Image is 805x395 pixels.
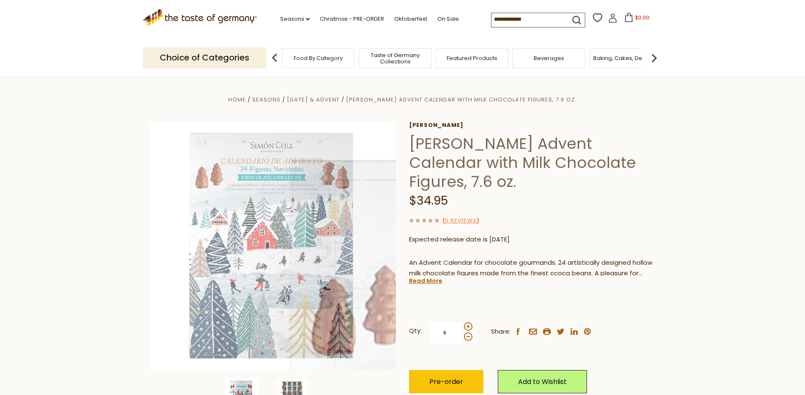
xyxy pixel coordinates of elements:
[280,14,310,24] a: Seasons
[394,14,427,24] a: Oktoberfest
[287,96,340,104] a: [DATE] & Advent
[266,49,283,66] img: previous arrow
[143,47,266,68] p: Choice of Categories
[445,217,477,225] a: 0 Reviews
[429,377,463,387] span: Pre-order
[447,55,497,61] a: Featured Products
[409,134,656,191] h1: [PERSON_NAME] Advent Calendar with Milk Chocolate Figures, 7.6 oz.
[361,52,429,65] a: Taste of Germany Collections
[409,370,483,393] button: Pre-order
[593,55,659,61] a: Baking, Cakes, Desserts
[491,326,510,337] span: Share:
[437,14,459,24] a: On Sale
[409,326,422,336] strong: Qty:
[409,192,448,209] span: $34.95
[646,49,663,66] img: next arrow
[534,55,564,61] a: Beverages
[409,234,656,245] p: Expected release date is [DATE]
[442,217,479,225] span: ( )
[428,321,462,344] input: Qty:
[409,258,656,279] p: An Advent Calendar for chocolate gourmands. 24 artistically designed hollow milk chocolate figure...
[498,370,587,393] a: Add to Wishlist
[294,55,343,61] a: Food By Category
[635,14,649,21] span: $0.00
[619,13,655,25] button: $0.00
[320,14,384,24] a: Christmas - PRE-ORDER
[149,122,396,369] img: Simón Coll Advent Calendar with Milk Chocolate Figures, 7.6 oz.
[228,96,246,104] a: Home
[409,122,656,129] a: [PERSON_NAME]
[346,96,577,104] a: [PERSON_NAME] Advent Calendar with Milk Chocolate Figures, 7.6 oz.
[409,277,442,285] a: Read More
[252,96,281,104] a: Seasons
